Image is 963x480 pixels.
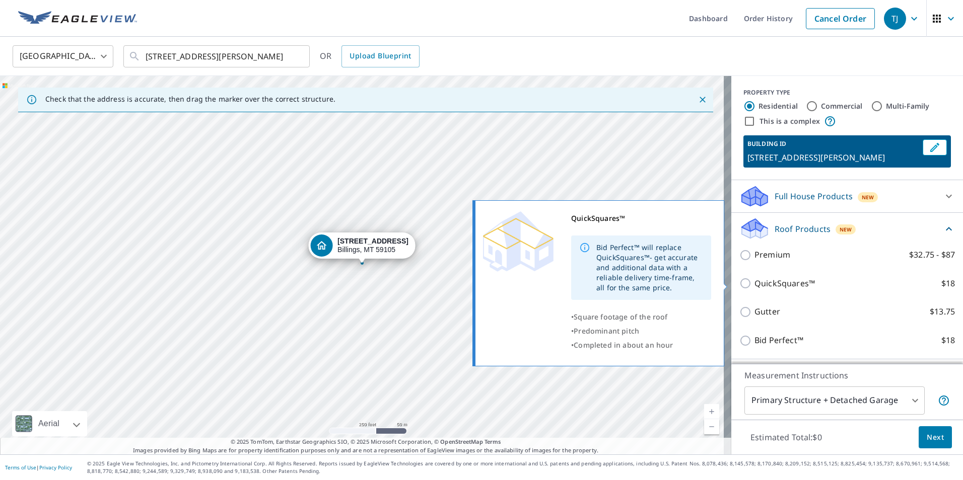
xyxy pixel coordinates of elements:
div: QuickSquares™ [571,211,711,225]
p: Estimated Total: $0 [742,426,830,448]
div: OR [320,45,420,67]
div: Dropped pin, building 1, Residential property, 1203 Nasturtium Dr Billings, MT 59105 [308,232,416,264]
p: Roof Products [775,223,831,235]
label: Residential [759,101,798,111]
a: Privacy Policy [39,464,72,471]
div: Billings, MT 59105 [337,237,408,254]
div: • [571,338,711,352]
a: Current Level 17, Zoom Out [704,419,719,434]
p: Premium [754,249,790,261]
a: Current Level 17, Zoom In [704,404,719,419]
span: New [862,193,874,201]
div: • [571,310,711,324]
div: TJ [884,8,906,30]
label: This is a complex [760,116,820,126]
strong: [STREET_ADDRESS] [337,237,408,245]
img: Premium [483,211,554,272]
span: Your report will include the primary structure and a detached garage if one exists. [938,394,950,407]
span: © 2025 TomTom, Earthstar Geographics SIO, © 2025 Microsoft Corporation, © [231,438,501,446]
span: New [840,225,852,233]
p: BUILDING ID [747,139,786,148]
label: Multi-Family [886,101,930,111]
p: $32.75 - $87 [909,249,955,261]
div: Bid Perfect™ will replace QuickSquares™- get accurate and additional data with a reliable deliver... [596,238,703,297]
a: Cancel Order [806,8,875,29]
p: Full House Products [775,190,853,202]
img: EV Logo [18,11,137,26]
span: Predominant pitch [574,326,639,336]
div: Full House ProductsNew [739,184,955,208]
div: PROPERTY TYPE [743,88,951,97]
div: Roof ProductsNew [739,217,955,241]
p: | [5,464,72,470]
p: $13.75 [930,305,955,318]
p: © 2025 Eagle View Technologies, Inc. and Pictometry International Corp. All Rights Reserved. Repo... [87,460,958,475]
button: Next [919,426,952,449]
div: Aerial [12,411,87,436]
p: Measurement Instructions [744,369,950,381]
p: Gutter [754,305,780,318]
p: Bid Perfect™ [754,334,803,347]
input: Search by address or latitude-longitude [146,42,289,70]
p: QuickSquares™ [754,277,815,290]
a: Upload Blueprint [341,45,419,67]
label: Commercial [821,101,863,111]
span: Next [927,431,944,444]
a: Terms [485,438,501,445]
p: Check that the address is accurate, then drag the marker over the correct structure. [45,95,335,104]
div: [GEOGRAPHIC_DATA] [13,42,113,70]
button: Edit building 1 [923,139,947,155]
button: Close [696,93,709,106]
a: OpenStreetMap [440,438,483,445]
div: Aerial [35,411,62,436]
span: Upload Blueprint [350,50,411,62]
p: [STREET_ADDRESS][PERSON_NAME] [747,151,919,164]
p: $18 [941,277,955,290]
span: Square footage of the roof [574,312,667,322]
div: • [571,324,711,338]
span: Completed in about an hour [574,340,673,350]
div: Primary Structure + Detached Garage [744,386,925,415]
p: $18 [941,334,955,347]
a: Terms of Use [5,464,36,471]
